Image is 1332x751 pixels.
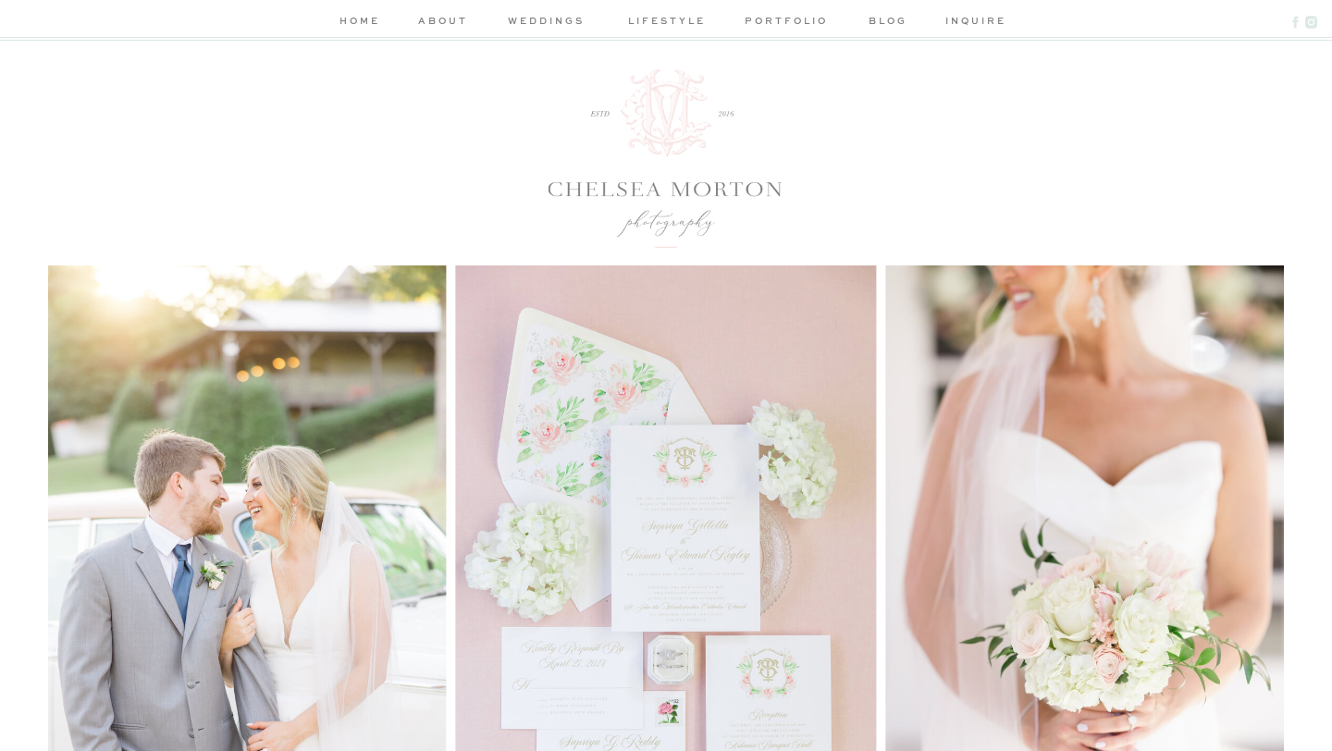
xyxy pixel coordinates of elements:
a: lifestyle [623,13,710,32]
a: inquire [945,13,998,32]
a: home [335,13,384,32]
a: portfolio [742,13,830,32]
a: about [415,13,471,32]
a: blog [861,13,914,32]
a: weddings [502,13,590,32]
